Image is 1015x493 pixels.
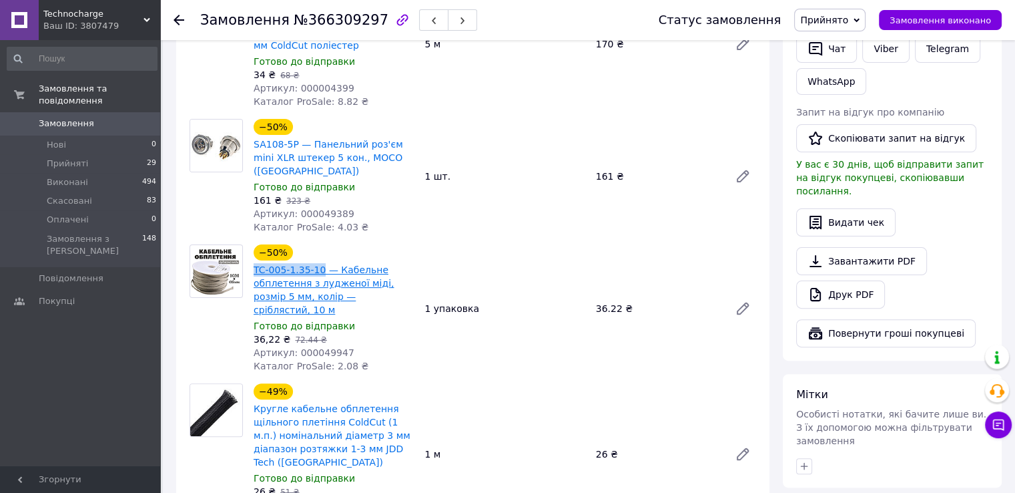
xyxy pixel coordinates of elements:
div: Ваш ID: 3807479 [43,20,160,32]
a: Viber [862,35,909,63]
span: Каталог ProSale: 8.82 ₴ [254,96,368,107]
img: Кругле кабельне обплетення щільного плетіння ColdCut (1 м.п.) номінальний діаметр 3 мм діапазон р... [190,384,242,436]
span: 68 ₴ [280,71,299,80]
span: Technocharge [43,8,143,20]
input: Пошук [7,47,157,71]
div: −50% [254,244,293,261]
span: 72.44 ₴ [295,335,326,345]
div: Статус замовлення [659,13,781,27]
span: 36,22 ₴ [254,334,290,345]
div: 1 упаковка [419,299,590,318]
div: −50% [254,119,293,135]
div: 26 ₴ [591,445,724,464]
span: Замовлення та повідомлення [39,83,160,107]
span: 83 [147,195,156,207]
span: Прийняті [47,158,88,170]
button: Чат з покупцем [985,412,1012,438]
span: Замовлення виконано [890,15,991,25]
span: Готово до відправки [254,473,355,484]
a: Редагувати [729,295,756,322]
span: Особисті нотатки, які бачите лише ви. З їх допомогою можна фільтрувати замовлення [796,409,986,446]
button: Повернути гроші покупцеві [796,319,976,347]
a: Завантажити PDF [796,247,927,275]
a: Друк PDF [796,281,885,309]
span: Артикул: 000049389 [254,208,354,219]
div: 161 ₴ [591,167,724,186]
span: 161 ₴ [254,195,282,206]
span: Готово до відправки [254,56,355,67]
span: Артикул: 000004399 [254,83,354,94]
span: Скасовані [47,195,92,207]
span: №366309297 [294,12,388,28]
a: TC-005-1.35-10 — Кабельне обплетення з лудженої міді, розмір 5 мм, колір — сріблястий, 10 м [254,265,394,315]
button: Чат [796,35,857,63]
span: У вас є 30 днів, щоб відправити запит на відгук покупцеві, скопіювавши посилання. [796,159,984,196]
a: Редагувати [729,163,756,190]
div: 5 м [419,35,590,53]
div: −49% [254,383,293,399]
span: Прийнято [800,15,848,25]
span: Виконані [47,176,88,188]
div: 1 м [419,445,590,464]
span: 29 [147,158,156,170]
a: WhatsApp [796,68,866,95]
span: Замовлення [200,12,290,28]
span: Каталог ProSale: 2.08 ₴ [254,361,368,371]
div: Повернутися назад [174,13,184,27]
span: Оплачені [47,214,89,226]
span: Готово до відправки [254,321,355,331]
a: Редагувати [729,441,756,468]
a: SA108-5P — Панельний роз'єм mini XLR штекер 5 кон., MOCO ([GEOGRAPHIC_DATA]) [254,139,403,176]
span: Мітки [796,388,828,401]
span: 323 ₴ [286,196,310,206]
span: 34 ₴ [254,69,276,80]
span: 148 [142,233,156,257]
span: Артикул: 000049947 [254,347,354,358]
span: 494 [142,176,156,188]
span: 0 [151,214,156,226]
button: Скопіювати запит на відгук [796,124,976,152]
button: Видати чек [796,208,896,236]
span: Повідомлення [39,273,103,285]
img: TC-005-1.35-10 — Кабельне обплетення з лудженої міді, розмір 5 мм, колір — сріблястий, 10 м [190,248,242,295]
img: SA108-5P — Панельний роз'єм mini XLR штекер 5 кон., MOCO (КНР) [190,120,242,172]
span: Нові [47,139,66,151]
span: 0 [151,139,156,151]
span: Каталог ProSale: 4.03 ₴ [254,222,368,232]
span: Замовлення з [PERSON_NAME] [47,233,142,257]
span: Готово до відправки [254,182,355,192]
div: 170 ₴ [591,35,724,53]
div: 36.22 ₴ [591,299,724,318]
a: Редагувати [729,31,756,57]
button: Замовлення виконано [879,10,1002,30]
span: Покупці [39,295,75,307]
span: Замовлення [39,118,94,130]
div: 1 шт. [419,167,590,186]
span: Запит на відгук про компанію [796,107,944,118]
a: Telegram [915,35,980,63]
a: Кругле кабельне обплетення щільного плетіння ColdCut (1 м.п.) номінальний діаметр 3 мм діапазон р... [254,403,410,468]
